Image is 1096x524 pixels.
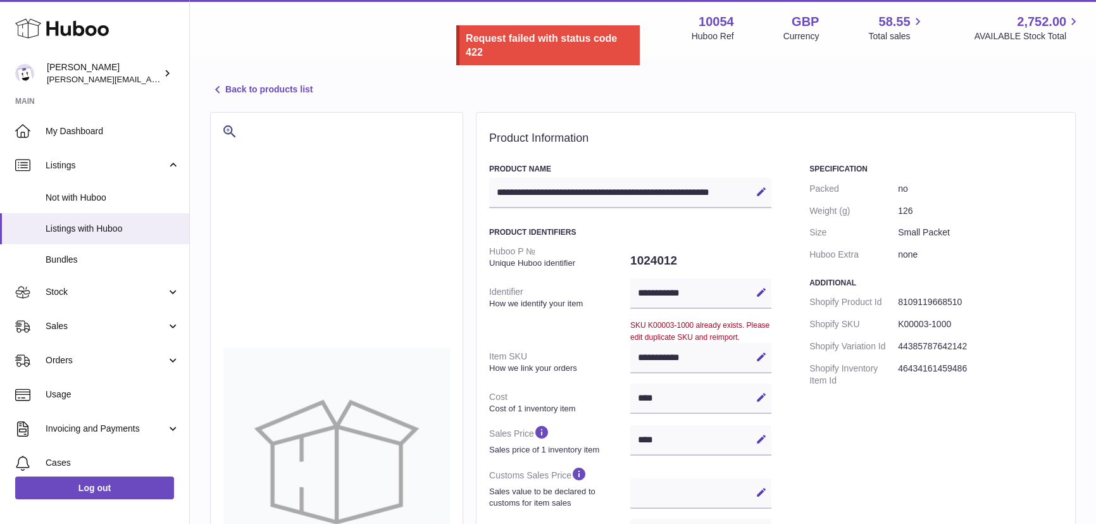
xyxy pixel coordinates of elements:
dt: Shopify Product Id [809,291,898,313]
strong: Sales price of 1 inventory item [489,444,627,456]
dt: Sales Price [489,419,630,461]
span: 58.55 [878,13,910,30]
dt: Identifier [489,281,630,314]
a: Back to products list [210,82,313,97]
strong: Unique Huboo identifier [489,258,627,269]
h3: Product Identifiers [489,227,771,237]
img: luz@capsuline.com [15,64,34,83]
span: Orders [46,354,166,366]
div: Huboo Ref [692,30,734,42]
dt: Shopify Variation Id [809,335,898,358]
span: Cases [46,457,180,469]
span: SKU K00003-1000 already exists. Please edit duplicate SKU and reimport. [630,321,769,342]
dt: Packed [809,178,898,200]
span: Total sales [868,30,925,42]
span: Listings [46,159,166,172]
dd: K00003-1000 [898,313,1062,335]
h2: Product Information [489,132,1062,146]
span: Usage [46,389,180,401]
dt: Shopify SKU [809,313,898,335]
dt: Customs Sales Price [489,461,630,513]
span: [PERSON_NAME][EMAIL_ADDRESS][DOMAIN_NAME] [47,74,254,84]
span: Sales [46,320,166,332]
strong: Sales value to be declared to customs for item sales [489,486,627,508]
dd: 8109119668510 [898,291,1062,313]
span: Stock [46,286,166,298]
strong: How we identify your item [489,298,627,309]
span: Bundles [46,254,180,266]
dd: 126 [898,200,1062,222]
strong: How we link your orders [489,363,627,374]
span: AVAILABLE Stock Total [974,30,1081,42]
dt: Item SKU [489,346,630,378]
dd: no [898,178,1062,200]
dd: none [898,244,1062,266]
span: My Dashboard [46,125,180,137]
dt: Huboo Extra [809,244,898,266]
strong: Cost of 1 inventory item [489,403,627,415]
div: Currency [783,30,819,42]
dd: 1024012 [630,247,771,274]
a: 58.55 Total sales [868,13,925,42]
h3: Specification [809,164,1062,174]
h3: Product Name [489,164,771,174]
strong: GBP [792,13,819,30]
dd: Small Packet [898,221,1062,244]
div: Request failed with status code 422 [466,32,633,59]
dt: Size [809,221,898,244]
strong: 10054 [699,13,734,30]
a: 2,752.00 AVAILABLE Stock Total [974,13,1081,42]
dd: 46434161459486 [898,358,1062,392]
dt: Cost [489,386,630,419]
span: Listings with Huboo [46,223,180,235]
dt: Shopify Inventory Item Id [809,358,898,392]
dt: Weight (g) [809,200,898,222]
span: Invoicing and Payments [46,423,166,435]
span: 2,752.00 [1017,13,1066,30]
dt: Huboo P № [489,240,630,273]
h3: Additional [809,278,1062,288]
a: Log out [15,477,174,499]
dd: 44385787642142 [898,335,1062,358]
span: Not with Huboo [46,192,180,204]
div: [PERSON_NAME] [47,61,161,85]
